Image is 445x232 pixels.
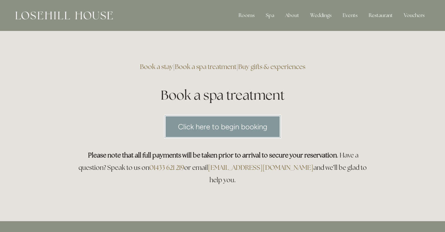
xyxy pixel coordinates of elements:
[399,9,430,22] a: Vouchers
[364,9,398,22] div: Restaurant
[261,9,279,22] div: Spa
[15,11,113,19] img: Losehill House
[75,149,370,186] h3: . Have a question? Speak to us on or email and we’ll be glad to help you.
[175,62,236,71] a: Book a spa treatment
[234,9,260,22] div: Rooms
[305,9,337,22] div: Weddings
[75,61,370,73] h3: | |
[238,62,305,71] a: Buy gifts & experiences
[338,9,362,22] div: Events
[88,151,337,159] strong: Please note that all full payments will be taken prior to arrival to secure your reservation
[164,115,281,139] a: Click here to begin booking
[149,163,184,172] a: 01433 621 219
[208,163,313,172] a: [EMAIL_ADDRESS][DOMAIN_NAME]
[140,62,173,71] a: Book a stay
[280,9,304,22] div: About
[75,86,370,104] h1: Book a spa treatment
